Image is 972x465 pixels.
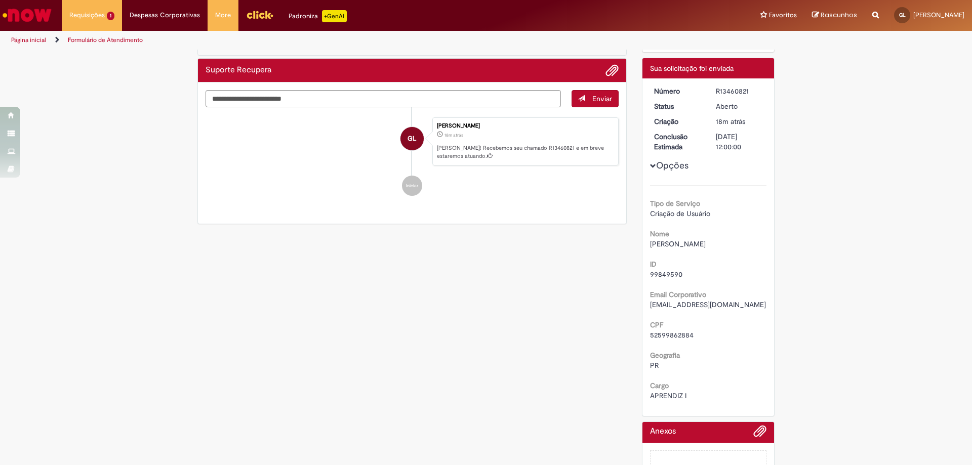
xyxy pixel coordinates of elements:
img: ServiceNow [1,5,53,25]
span: [PERSON_NAME] [913,11,964,19]
textarea: Digite sua mensagem aqui... [206,90,561,107]
button: Enviar [572,90,619,107]
dt: Número [646,86,709,96]
b: Email Corporativo [650,290,706,299]
button: Adicionar anexos [753,425,766,443]
span: Sua solicitação foi enviada [650,64,734,73]
span: [EMAIL_ADDRESS][DOMAIN_NAME] [650,300,766,309]
span: Requisições [69,10,105,20]
ul: Trilhas de página [8,31,640,50]
button: Adicionar anexos [605,64,619,77]
span: More [215,10,231,20]
b: Cargo [650,381,669,390]
div: Gabriel Lins Lamorea [400,127,424,150]
span: Rascunhos [821,10,857,20]
span: GL [899,12,906,18]
span: PR [650,361,659,370]
a: Rascunhos [812,11,857,20]
b: Tipo de Serviço [650,199,700,208]
span: 18m atrás [444,132,463,138]
time: 29/08/2025 08:44:25 [444,132,463,138]
span: Enviar [592,94,612,103]
dt: Conclusão Estimada [646,132,709,152]
p: +GenAi [322,10,347,22]
h2: Suporte Recupera Histórico de tíquete [206,66,271,75]
span: Favoritos [769,10,797,20]
span: Criação de Usuário [650,209,710,218]
a: Formulário de Atendimento [68,36,143,44]
p: [PERSON_NAME]! Recebemos seu chamado R13460821 e em breve estaremos atuando. [437,144,613,160]
span: 1 [107,12,114,20]
div: R13460821 [716,86,763,96]
time: 29/08/2025 08:44:25 [716,117,745,126]
li: Gabriel Lins Lamorea [206,117,619,166]
div: Aberto [716,101,763,111]
span: 99849590 [650,270,682,279]
ul: Histórico de tíquete [206,107,619,206]
b: ID [650,260,657,269]
span: [PERSON_NAME] [650,239,706,248]
div: Padroniza [289,10,347,22]
img: click_logo_yellow_360x200.png [246,7,273,22]
div: 29/08/2025 08:44:25 [716,116,763,126]
span: GL [408,126,416,151]
span: Despesas Corporativas [130,10,200,20]
dt: Status [646,101,709,111]
h2: Anexos [650,427,676,436]
b: Geografia [650,351,680,360]
b: Nome [650,229,669,238]
a: Página inicial [11,36,46,44]
span: 18m atrás [716,117,745,126]
span: 52599862884 [650,330,694,340]
div: [DATE] 12:00:00 [716,132,763,152]
dt: Criação [646,116,709,126]
b: CPF [650,320,663,329]
div: [PERSON_NAME] [437,123,613,129]
span: APRENDIZ I [650,391,686,400]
